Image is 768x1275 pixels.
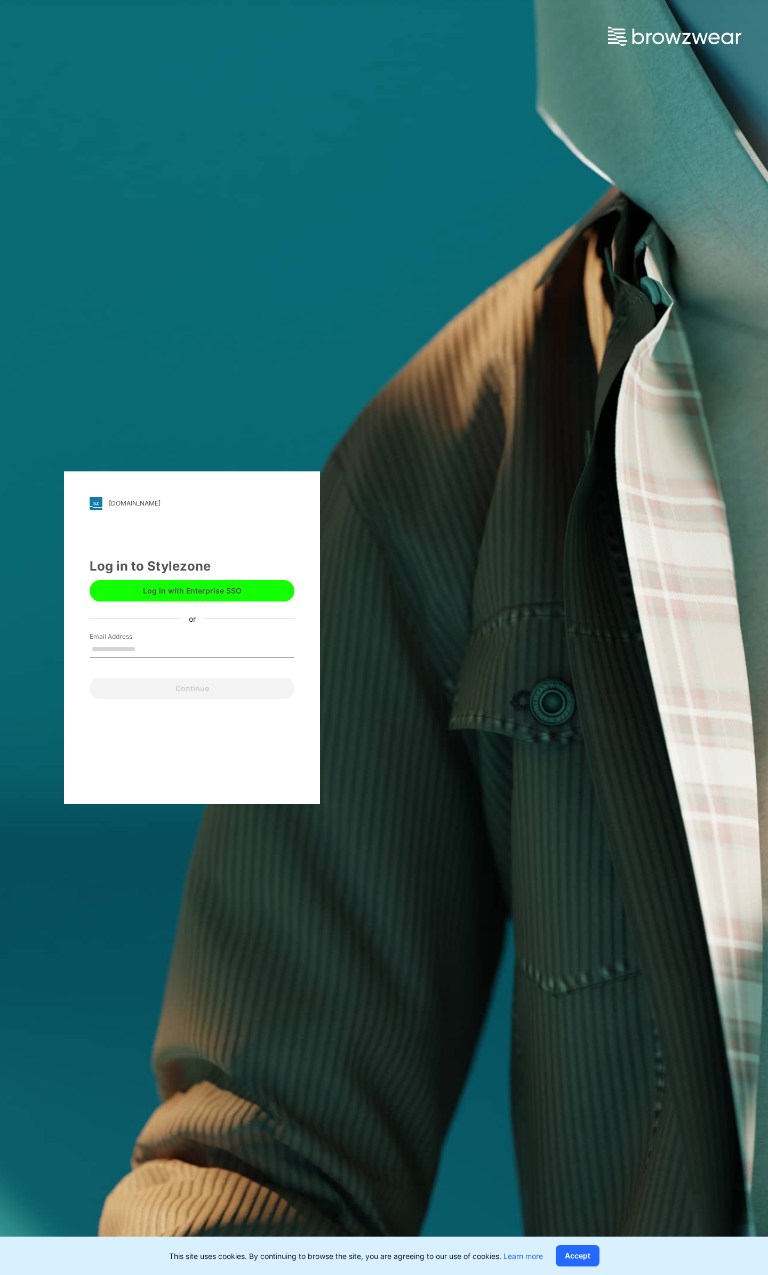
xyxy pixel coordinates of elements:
img: browzwear-logo.73288ffb.svg [608,27,741,46]
div: Log in to Stylezone [90,557,294,576]
button: Accept [556,1245,599,1266]
a: Learn more [503,1252,543,1261]
button: Log in with Enterprise SSO [90,580,294,602]
div: [DOMAIN_NAME] [109,499,161,507]
div: or [180,613,204,624]
a: [DOMAIN_NAME] [90,497,294,510]
label: Email Address [90,632,164,641]
img: svg+xml;base64,PHN2ZyB3aWR0aD0iMjgiIGhlaWdodD0iMjgiIHZpZXdCb3g9IjAgMCAyOCAyOCIgZmlsbD0ibm9uZSIgeG... [90,497,102,510]
p: This site uses cookies. By continuing to browse the site, you are agreeing to our use of cookies. [169,1250,543,1262]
